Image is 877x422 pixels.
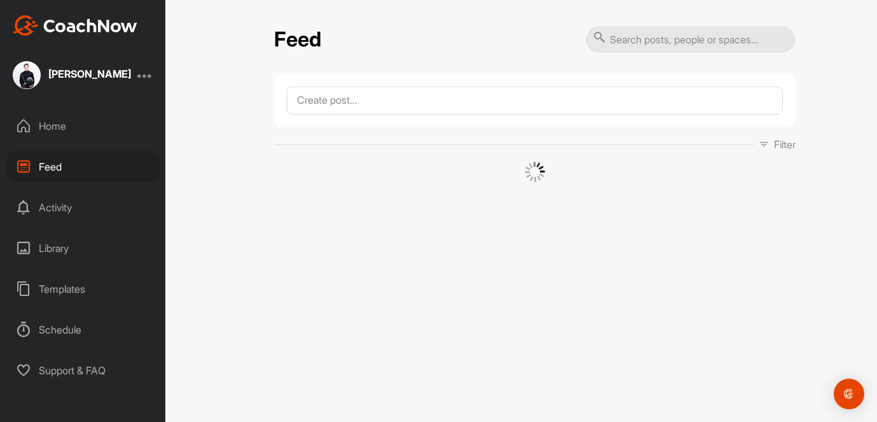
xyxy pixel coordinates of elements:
[7,314,160,346] div: Schedule
[48,69,131,79] div: [PERSON_NAME]
[7,192,160,223] div: Activity
[7,110,160,142] div: Home
[7,232,160,264] div: Library
[13,15,137,36] img: CoachNow
[525,162,545,182] img: G6gVgL6ErOh57ABN0eRmCEwV0I4iEi4d8EwaPGI0tHgoAbU4EAHFLEQAh+QQFCgALACwIAA4AGAASAAAEbHDJSesaOCdk+8xg...
[834,379,864,409] div: Open Intercom Messenger
[7,355,160,386] div: Support & FAQ
[586,26,796,53] input: Search posts, people or spaces...
[7,151,160,183] div: Feed
[774,137,796,152] p: Filter
[13,61,41,89] img: square_406cd3e9fc057818892bb2e1800ee1f3.jpg
[7,273,160,305] div: Templates
[274,27,321,52] h2: Feed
